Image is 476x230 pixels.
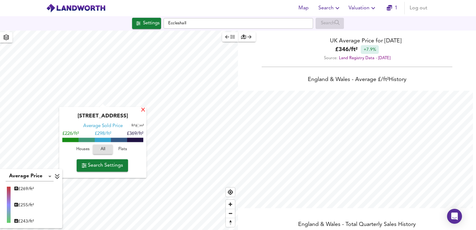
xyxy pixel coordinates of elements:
button: Reset bearing to north [226,218,235,227]
button: Find my location [226,188,235,197]
button: Zoom out [226,209,235,218]
span: £226/ft² [62,132,79,136]
div: Settings [143,19,159,27]
div: England & Wales - Total Quarterly Sales History [238,221,476,229]
span: Search [318,4,341,12]
b: £ 346 / ft² [335,46,358,54]
div: Click to configure Search Settings [132,18,161,29]
div: Average Sold Price [83,123,123,129]
button: Houses [73,145,93,154]
span: Valuation [349,4,377,12]
span: m² [140,124,144,127]
button: Flats [113,145,133,154]
span: All [96,146,110,153]
div: £ 269/ft² [14,186,34,192]
div: Average Price [6,171,54,181]
span: ft² [131,124,135,127]
button: All [93,145,113,154]
span: £369/ft² [127,132,143,136]
button: 1 [382,2,402,14]
button: Settings [132,18,161,29]
div: Open Intercom Messenger [447,209,462,224]
div: £ 243/ft² [14,218,34,224]
button: Zoom in [226,200,235,209]
button: Valuation [346,2,379,14]
span: Flats [114,146,131,153]
img: logo [46,3,106,13]
div: X [140,108,146,113]
div: [STREET_ADDRESS] [62,113,143,123]
span: Map [296,4,311,12]
div: Source: [238,54,476,62]
span: Log out [410,4,427,12]
button: Log out [407,2,430,14]
div: UK Average Price for [DATE] [238,37,476,45]
button: Search Settings [77,159,128,172]
a: Land Registry Data - [DATE] [339,56,390,60]
span: Houses [74,146,91,153]
div: +7.9% [361,45,379,54]
div: England & Wales - Average £/ ft² History [238,76,476,84]
button: Map [293,2,313,14]
div: Enable a Source before running a Search [316,18,344,29]
span: £ 298/ft² [95,132,111,136]
div: £ 255/ft² [14,202,34,208]
button: Search [316,2,344,14]
a: 1 [387,4,397,12]
input: Enter a location... [164,18,313,29]
span: Search Settings [82,161,123,170]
